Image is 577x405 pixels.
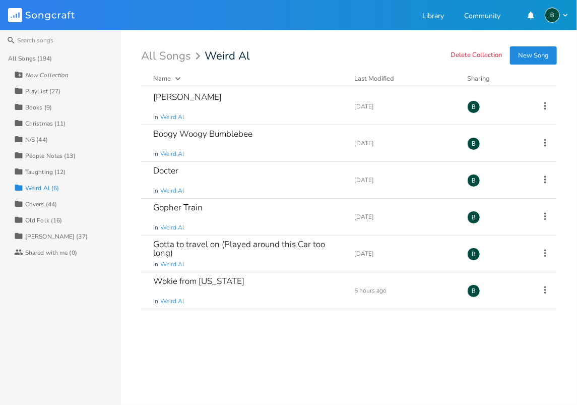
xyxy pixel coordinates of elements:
div: Gotta to travel on (Played around this Car too long) [153,240,342,257]
div: [PERSON_NAME] [153,93,222,101]
div: Christmas (11) [25,121,66,127]
div: All Songs (194) [8,55,52,62]
div: [PERSON_NAME] (37) [25,234,88,240]
span: Weird Al [160,297,184,306]
div: BruCe [467,248,480,261]
div: Books (9) [25,104,52,110]
div: BruCe [467,284,480,298]
div: Covers (44) [25,201,57,207]
div: [DATE] [354,140,455,146]
div: BruCe [467,174,480,187]
button: B [545,8,569,23]
div: Docter [153,166,178,175]
div: [DATE] [354,251,455,257]
div: Shared with me (0) [25,250,77,256]
span: in [153,223,158,232]
div: [DATE] [354,103,455,109]
span: in [153,113,158,122]
span: Weird Al [205,50,250,62]
div: Gopher Train [153,203,203,212]
span: Weird Al [160,223,184,232]
span: in [153,260,158,269]
button: Delete Collection [451,51,502,60]
a: Community [464,13,500,21]
div: Name [153,74,171,83]
button: Last Modified [354,74,455,84]
span: in [153,187,158,195]
div: N/S (44) [25,137,48,143]
div: BruCe [545,8,560,23]
div: People Notes (13) [25,153,76,159]
div: Taughting (12) [25,169,66,175]
div: New Collection [25,72,68,78]
div: [DATE] [354,177,455,183]
div: BruCe [467,137,480,150]
div: Sharing [467,74,528,84]
div: Last Modified [354,74,394,83]
span: Weird Al [160,150,184,158]
div: 6 hours ago [354,287,455,294]
div: BruCe [467,211,480,224]
div: Weird Al (6) [25,185,59,191]
button: Name [153,74,342,84]
div: PlayList (27) [25,88,60,94]
span: in [153,297,158,306]
button: New Song [510,46,557,65]
a: Library [422,13,444,21]
div: BruCe [467,100,480,113]
span: in [153,150,158,158]
div: Boogy Woogy Bumblebee [153,130,252,138]
span: Weird Al [160,260,184,269]
div: Wokie from [US_STATE] [153,277,244,285]
div: [DATE] [354,214,455,220]
div: Old Folk (16) [25,217,62,223]
div: All Songs [141,51,204,61]
span: Weird Al [160,113,184,122]
span: Weird Al [160,187,184,195]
